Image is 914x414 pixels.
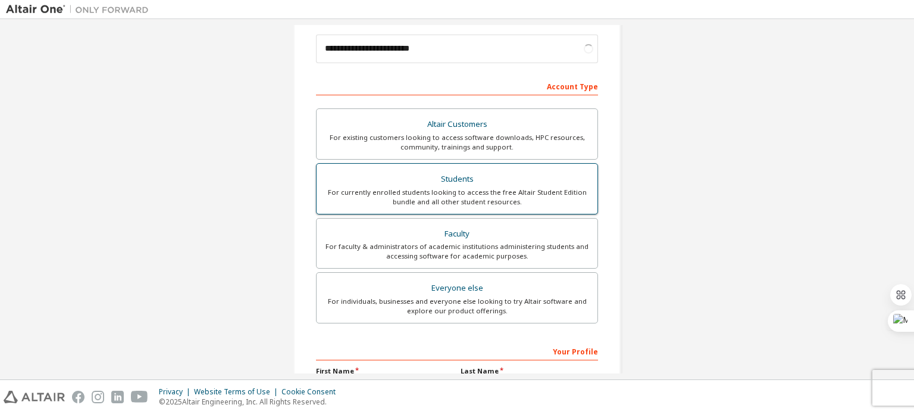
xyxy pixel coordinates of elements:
img: linkedin.svg [111,391,124,403]
div: Students [324,171,590,188]
div: Account Type [316,76,598,95]
div: Faculty [324,226,590,242]
div: For individuals, businesses and everyone else looking to try Altair software and explore our prod... [324,297,590,316]
div: For currently enrolled students looking to access the free Altair Student Edition bundle and all ... [324,188,590,207]
div: For existing customers looking to access software downloads, HPC resources, community, trainings ... [324,133,590,152]
label: Last Name [461,366,598,376]
label: First Name [316,366,453,376]
p: © 2025 Altair Engineering, Inc. All Rights Reserved. [159,397,343,407]
img: altair_logo.svg [4,391,65,403]
div: Privacy [159,387,194,397]
div: Cookie Consent [281,387,343,397]
img: Altair One [6,4,155,15]
img: facebook.svg [72,391,84,403]
div: Altair Customers [324,116,590,133]
div: Your Profile [316,341,598,360]
div: Everyone else [324,280,590,297]
img: youtube.svg [131,391,148,403]
div: Website Terms of Use [194,387,281,397]
div: For faculty & administrators of academic institutions administering students and accessing softwa... [324,242,590,261]
img: instagram.svg [92,391,104,403]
